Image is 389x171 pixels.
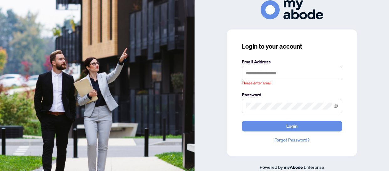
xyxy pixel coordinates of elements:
a: Forgot Password? [242,136,342,143]
span: Login [286,121,298,131]
keeper-lock: Open Keeper Popup [331,69,338,77]
a: myAbode [284,164,303,171]
span: Please enter email [242,80,272,86]
span: Powered by [260,164,283,170]
button: Login [242,121,342,131]
label: Password [242,91,342,98]
span: Enterprise [304,164,324,170]
span: eye-invisible [334,104,338,108]
h3: Login to your account [242,42,342,51]
label: Email Address [242,58,342,65]
img: ma-logo [261,0,323,19]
